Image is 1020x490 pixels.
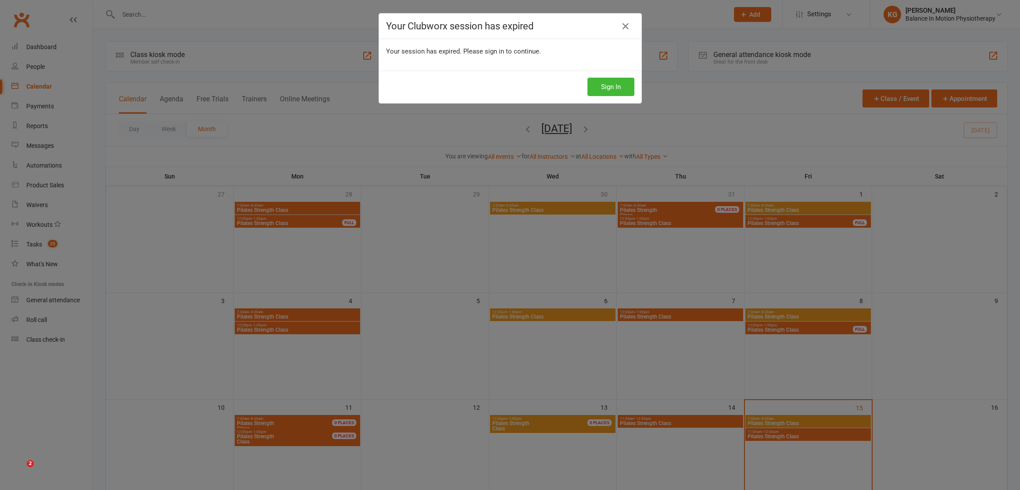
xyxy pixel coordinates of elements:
button: Sign In [587,78,634,96]
span: Your session has expired. Please sign in to continue. [386,47,541,55]
span: 2 [27,460,34,467]
h4: Your Clubworx session has expired [386,21,634,32]
a: Close [619,19,633,33]
iframe: Intercom live chat [9,460,30,481]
